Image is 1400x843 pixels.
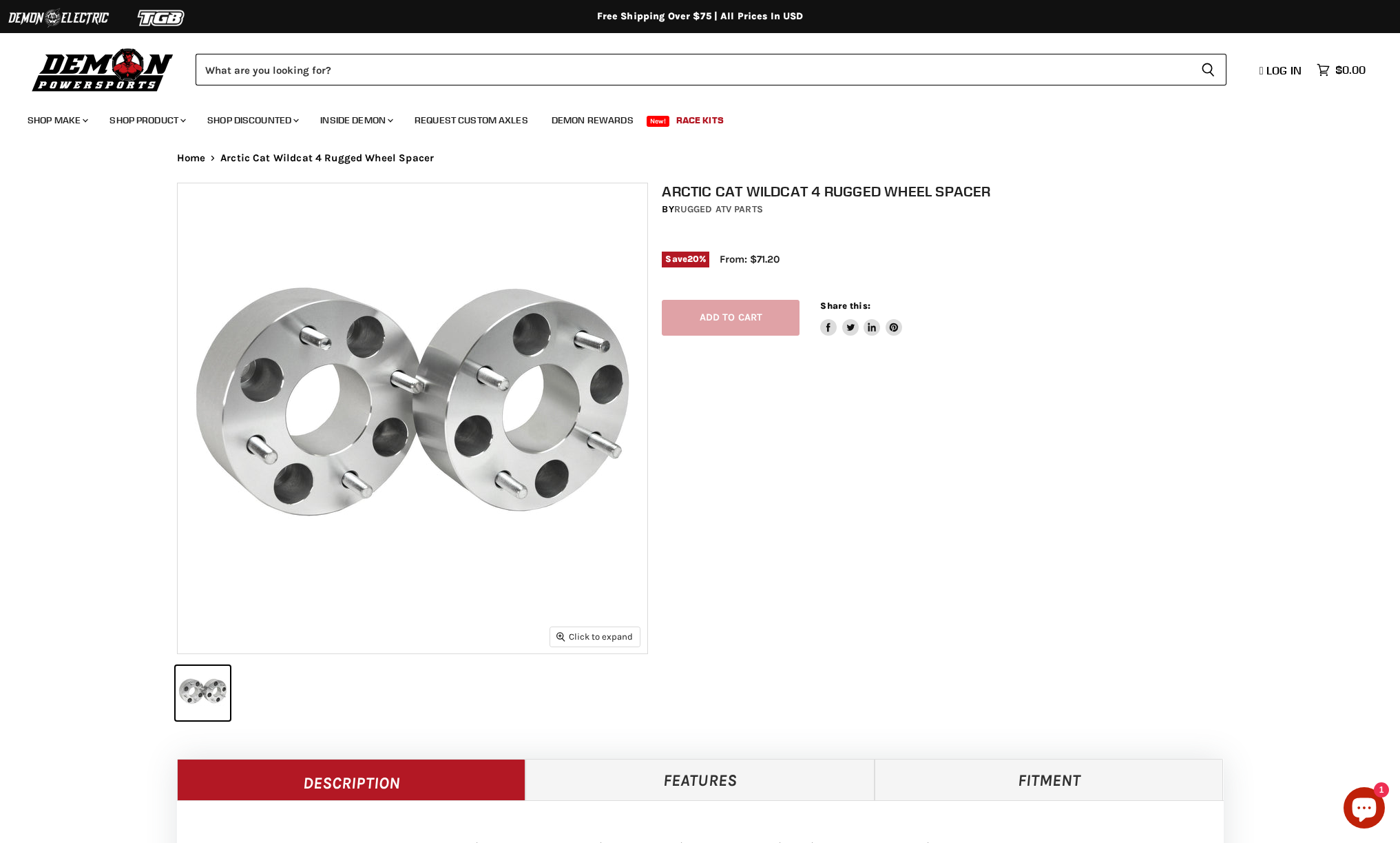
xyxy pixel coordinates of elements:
[556,631,633,642] span: Click to expand
[662,252,709,267] span: Save %
[177,759,526,800] a: Description
[220,152,434,164] span: Arctic Cat Wildcat 4 Rugged Wheel Spacer
[17,106,96,134] a: Shop Make
[99,106,194,134] a: Shop Product
[176,666,230,720] button: Arctic Cat Wildcat 4 Rugged Wheel Spacer thumbnail
[541,106,644,134] a: Demon Rewards
[17,101,1362,134] ul: Main menu
[525,759,875,800] a: Features
[666,106,734,134] a: Race Kits
[149,10,1251,23] div: Free Shipping Over $75 | All Prices In USD
[310,106,401,134] a: Inside Demon
[28,45,178,94] img: Demon Powersports
[550,627,640,646] button: Click to expand
[875,759,1224,800] a: Fitment
[674,203,763,215] a: Rugged ATV Parts
[720,253,780,265] span: From: $71.20
[662,202,1237,217] div: by
[149,152,1251,164] nav: Breadcrumbs
[177,152,206,164] a: Home
[662,183,1237,200] h1: Arctic Cat Wildcat 4 Rugged Wheel Spacer
[110,5,213,31] img: TGB Logo 2
[1190,54,1226,85] button: Search
[7,5,110,31] img: Demon Electric Logo 2
[820,300,902,336] aside: Share this:
[196,54,1190,85] input: Search
[820,301,870,311] span: Share this:
[1310,60,1372,80] a: $0.00
[197,106,307,134] a: Shop Discounted
[1266,63,1302,77] span: Log in
[687,254,699,264] span: 20
[1339,787,1389,832] inbox-online-store-chat: Shopify online store chat
[196,54,1226,85] form: Product
[178,183,647,653] img: Arctic Cat Wildcat 4 Rugged Wheel Spacer
[1253,64,1310,77] a: Log in
[647,116,670,127] span: New!
[1335,63,1366,77] span: $0.00
[404,106,539,134] a: Request Custom Axles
